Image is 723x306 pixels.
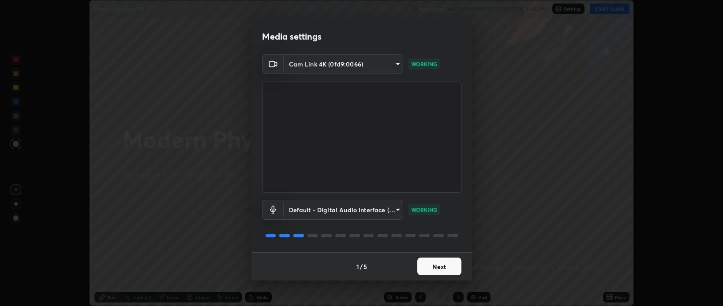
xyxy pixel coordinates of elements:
h4: 5 [363,262,367,271]
p: WORKING [411,60,437,68]
button: Next [417,258,461,275]
h2: Media settings [262,31,322,42]
h4: / [360,262,363,271]
div: Cam Link 4K (0fd9:0066) [284,200,403,220]
h4: 1 [356,262,359,271]
p: WORKING [411,206,437,214]
div: Cam Link 4K (0fd9:0066) [284,54,403,74]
